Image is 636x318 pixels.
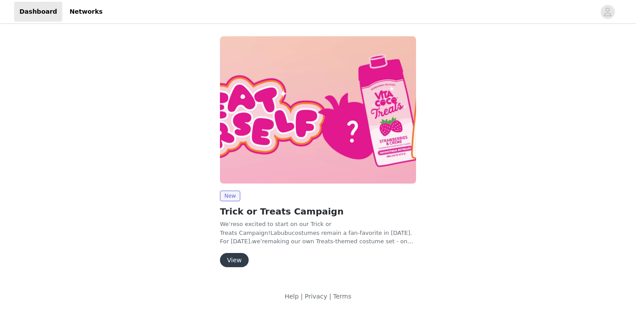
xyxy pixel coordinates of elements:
[268,238,335,245] span: making our own Treats-
[220,257,249,264] a: View
[220,230,412,245] span: costumes remain a fan-favorite in [DATE]. For [DATE],
[220,230,413,271] span: ampaign!
[252,238,268,245] span: we’re
[64,2,108,22] a: Networks
[220,205,416,218] h2: Trick or Treats Campaign
[220,221,236,227] span: We’re
[329,293,331,300] span: |
[284,293,299,300] a: Help
[305,293,327,300] a: Privacy
[301,293,303,300] span: |
[220,191,240,201] span: New
[220,36,416,184] img: Vita Coco
[270,230,291,236] span: Labubu
[220,253,249,267] button: View
[603,5,612,19] div: avatar
[239,230,243,236] span: C
[14,2,62,22] a: Dashboard
[333,293,351,300] a: Terms
[220,221,331,236] span: so excited to start on our Trick or Treats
